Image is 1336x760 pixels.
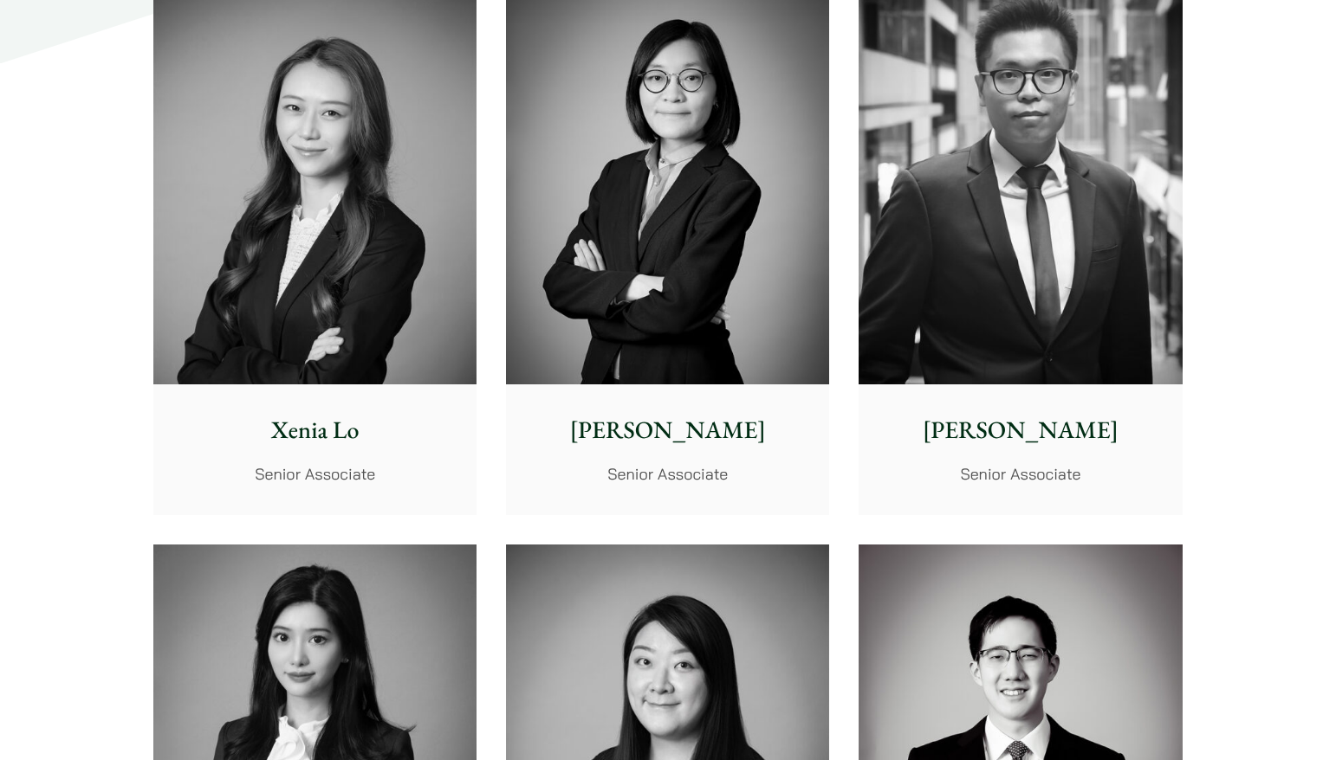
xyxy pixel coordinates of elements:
p: [PERSON_NAME] [520,412,815,448]
p: Senior Associate [872,462,1168,486]
p: Senior Associate [167,462,463,486]
p: Senior Associate [520,462,815,486]
p: [PERSON_NAME] [872,412,1168,448]
p: Xenia Lo [167,412,463,448]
